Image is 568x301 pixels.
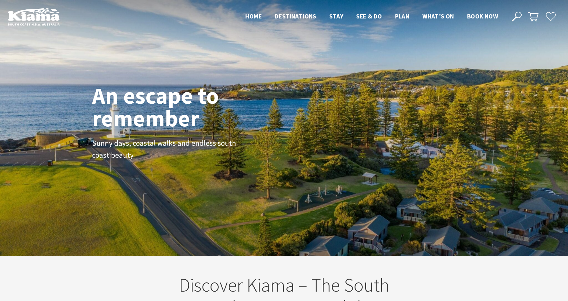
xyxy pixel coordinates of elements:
[8,8,60,26] img: Kiama Logo
[422,12,454,20] span: What’s On
[92,137,238,161] p: Sunny days, coastal walks and endless south coast beauty
[239,11,504,22] nav: Main Menu
[356,12,382,20] span: See & Do
[329,12,344,20] span: Stay
[395,12,410,20] span: Plan
[92,84,271,130] h1: An escape to remember
[245,12,262,20] span: Home
[467,12,498,20] span: Book now
[275,12,316,20] span: Destinations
